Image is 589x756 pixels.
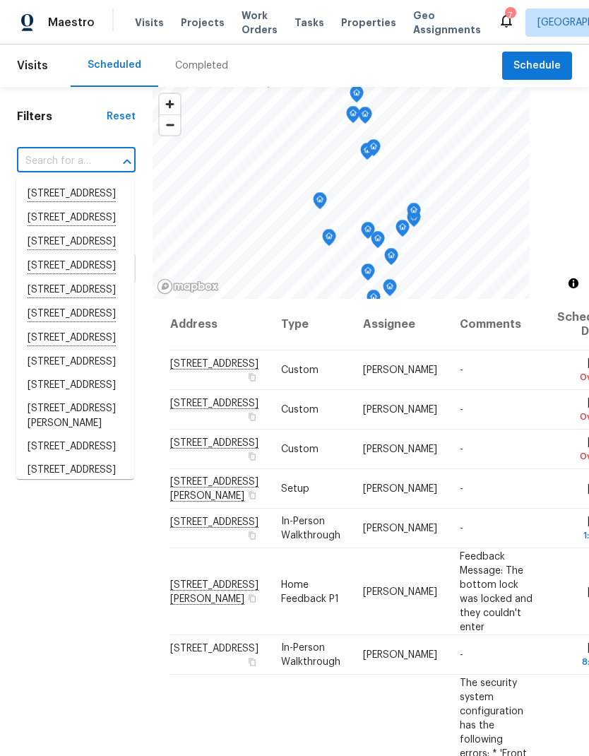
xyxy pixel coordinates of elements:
[160,115,180,135] span: Zoom out
[346,106,360,128] div: Map marker
[16,459,134,497] li: [STREET_ADDRESS][PERSON_NAME]
[565,275,582,292] button: Toggle attribution
[16,350,134,374] li: [STREET_ADDRESS]
[48,16,95,30] span: Maestro
[322,229,336,251] div: Map marker
[16,397,134,435] li: [STREET_ADDRESS][PERSON_NAME]
[383,279,397,301] div: Map marker
[460,444,463,454] span: -
[170,644,258,654] span: [STREET_ADDRESS]
[294,18,324,28] span: Tasks
[363,365,437,375] span: [PERSON_NAME]
[360,143,374,165] div: Map marker
[107,110,136,124] div: Reset
[281,579,339,603] span: Home Feedback P1
[350,85,364,107] div: Map marker
[175,59,228,73] div: Completed
[246,489,258,502] button: Copy Address
[407,203,421,225] div: Map marker
[281,516,340,541] span: In-Person Walkthrough
[135,16,164,30] span: Visits
[160,94,180,114] button: Zoom in
[502,52,572,81] button: Schedule
[361,222,375,244] div: Map marker
[16,374,134,397] li: [STREET_ADDRESS]
[270,299,352,350] th: Type
[460,551,533,632] span: Feedback Message: The bottom lock was locked and they couldn't enter
[384,248,398,270] div: Map marker
[313,192,327,214] div: Map marker
[242,8,278,37] span: Work Orders
[17,110,107,124] h1: Filters
[358,107,372,129] div: Map marker
[341,16,396,30] span: Properties
[16,435,134,459] li: [STREET_ADDRESS]
[367,139,381,161] div: Map marker
[281,444,319,454] span: Custom
[246,371,258,384] button: Copy Address
[363,484,437,494] span: [PERSON_NAME]
[352,299,448,350] th: Assignee
[363,650,437,660] span: [PERSON_NAME]
[363,586,437,596] span: [PERSON_NAME]
[246,591,258,604] button: Copy Address
[246,656,258,668] button: Copy Address
[569,276,578,291] span: Toggle attribution
[281,484,309,494] span: Setup
[460,405,463,415] span: -
[361,264,375,285] div: Map marker
[363,405,437,415] span: [PERSON_NAME]
[460,484,463,494] span: -
[363,444,437,454] span: [PERSON_NAME]
[17,50,48,81] span: Visits
[246,529,258,542] button: Copy Address
[363,524,437,533] span: [PERSON_NAME]
[281,405,319,415] span: Custom
[448,299,546,350] th: Comments
[160,114,180,135] button: Zoom out
[157,278,219,295] a: Mapbox homepage
[460,524,463,533] span: -
[367,290,381,312] div: Map marker
[281,365,319,375] span: Custom
[281,643,340,667] span: In-Person Walkthrough
[505,8,515,23] div: 7
[460,365,463,375] span: -
[246,411,258,423] button: Copy Address
[413,8,481,37] span: Geo Assignments
[88,58,141,72] div: Scheduled
[513,57,561,75] span: Schedule
[169,299,270,350] th: Address
[153,87,530,299] canvas: Map
[371,231,385,253] div: Map marker
[246,450,258,463] button: Copy Address
[117,152,137,172] button: Close
[460,650,463,660] span: -
[17,150,96,172] input: Search for an address...
[395,220,410,242] div: Map marker
[181,16,225,30] span: Projects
